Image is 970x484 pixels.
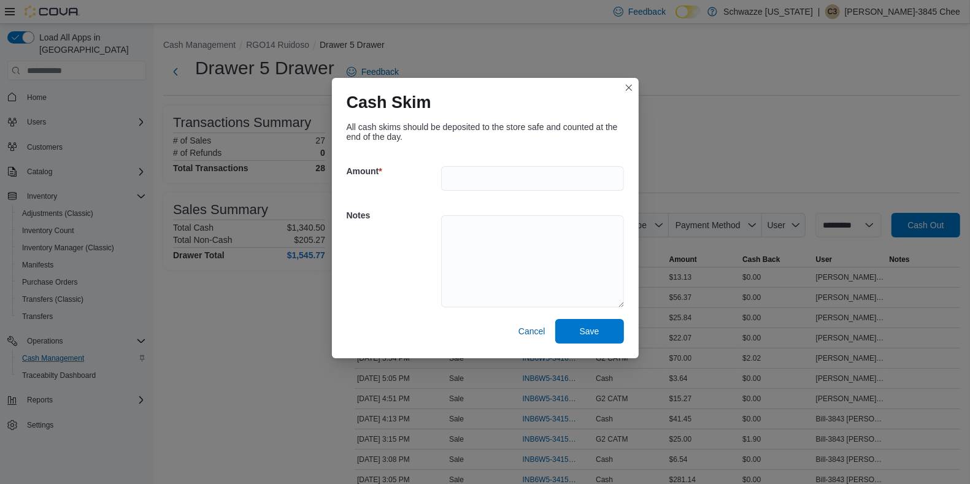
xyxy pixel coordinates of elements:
span: Save [580,325,599,337]
h5: Notes [347,203,439,228]
h1: Cash Skim [347,93,431,112]
button: Save [555,319,624,344]
span: Cancel [518,325,545,337]
div: All cash skims should be deposited to the store safe and counted at the end of the day. [347,122,624,142]
button: Closes this modal window [622,80,636,95]
h5: Amount [347,159,439,183]
button: Cancel [514,319,550,344]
